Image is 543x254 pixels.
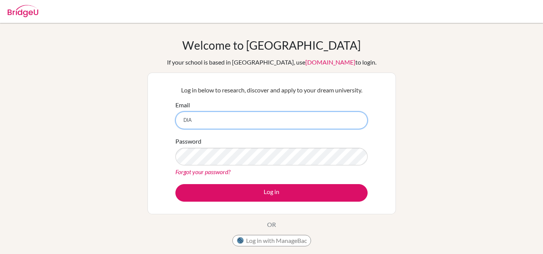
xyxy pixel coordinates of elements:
[232,235,311,246] button: Log in with ManageBac
[182,38,361,52] h1: Welcome to [GEOGRAPHIC_DATA]
[175,86,368,95] p: Log in below to research, discover and apply to your dream university.
[175,168,230,175] a: Forgot your password?
[305,58,355,66] a: [DOMAIN_NAME]
[267,220,276,229] p: OR
[175,137,201,146] label: Password
[175,184,368,202] button: Log in
[175,100,190,110] label: Email
[167,58,376,67] div: If your school is based in [GEOGRAPHIC_DATA], use to login.
[8,5,38,17] img: Bridge-U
